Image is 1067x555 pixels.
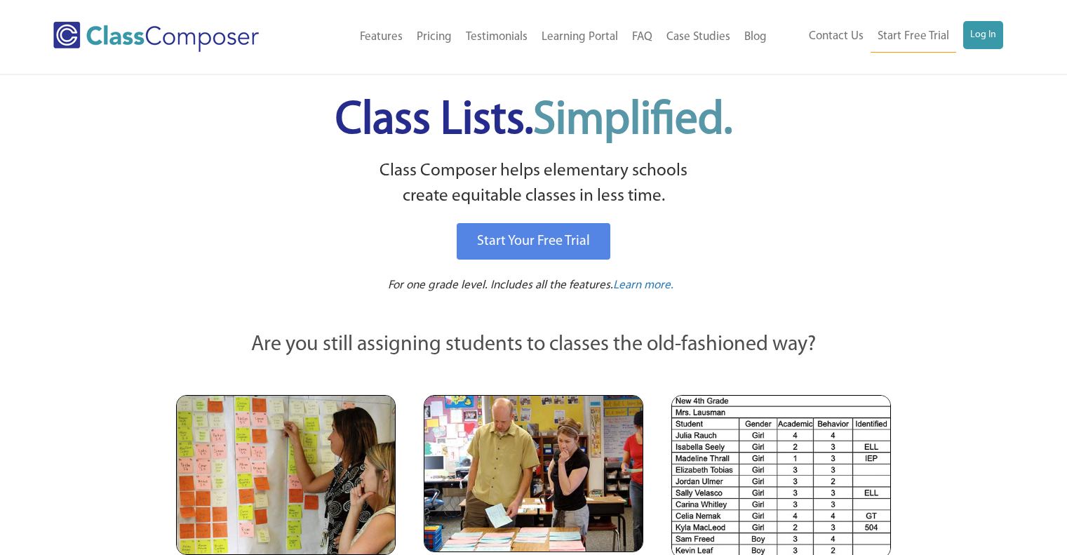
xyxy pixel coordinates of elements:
span: Class Lists. [335,98,732,144]
a: Testimonials [459,22,535,53]
a: FAQ [625,22,659,53]
p: Class Composer helps elementary schools create equitable classes in less time. [174,159,894,210]
a: Learning Portal [535,22,625,53]
p: Are you still assigning students to classes the old-fashioned way? [176,330,892,361]
span: Start Your Free Trial [477,234,590,248]
img: Blue and Pink Paper Cards [424,395,643,551]
a: Case Studies [659,22,737,53]
a: Start Your Free Trial [457,223,610,260]
a: Contact Us [802,21,871,52]
img: Class Composer [53,22,259,52]
a: Learn more. [613,277,673,295]
span: Simplified. [533,98,732,144]
img: Teachers Looking at Sticky Notes [176,395,396,555]
nav: Header Menu [774,21,1003,53]
nav: Header Menu [304,22,773,53]
a: Start Free Trial [871,21,956,53]
a: Pricing [410,22,459,53]
a: Features [353,22,410,53]
a: Log In [963,21,1003,49]
a: Blog [737,22,774,53]
span: For one grade level. Includes all the features. [388,279,613,291]
span: Learn more. [613,279,673,291]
